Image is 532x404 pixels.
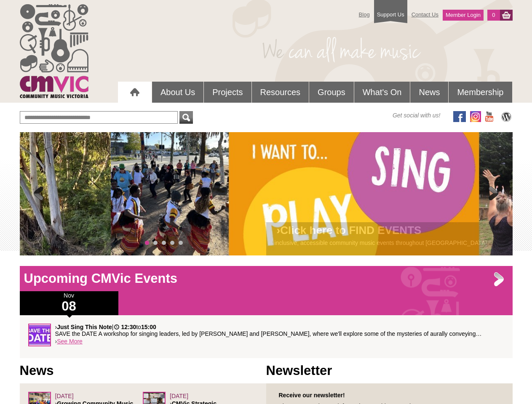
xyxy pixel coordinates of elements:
[449,82,512,103] a: Membership
[266,362,513,379] h1: Newsletter
[407,7,443,22] a: Contact Us
[20,270,513,287] h1: Upcoming CMVic Events
[443,10,484,21] a: Member Login
[410,82,448,103] a: News
[355,7,374,22] a: Blog
[279,392,345,399] strong: Receive our newsletter!
[57,338,83,345] a: See More
[354,82,410,103] a: What's On
[309,82,354,103] a: Groups
[280,224,421,237] a: Click here to FIND EVENTS
[275,226,504,239] h2: ›
[470,111,481,122] img: icon-instagram.png
[121,324,136,330] strong: 12:30
[141,324,156,330] strong: 15:00
[275,239,487,246] a: inclusive, accessible community music events throughout [GEOGRAPHIC_DATA]
[20,291,118,315] div: Nov
[20,4,88,98] img: cmvic_logo.png
[28,324,51,346] img: GENERIC-Save-the-Date.jpg
[487,10,500,21] a: 0
[20,300,118,313] h1: 08
[170,393,188,399] span: [DATE]
[20,362,266,379] h1: News
[152,82,203,103] a: About Us
[500,111,513,122] img: CMVic Blog
[204,82,251,103] a: Projects
[252,82,309,103] a: Resources
[28,324,504,350] div: ›
[393,111,441,120] span: Get social with us!
[55,324,504,337] p: › | to SAVE the DATE A workshop for singing leaders, led by [PERSON_NAME] and [PERSON_NAME], wher...
[57,324,112,330] strong: Just Sing This Note
[55,393,74,399] span: [DATE]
